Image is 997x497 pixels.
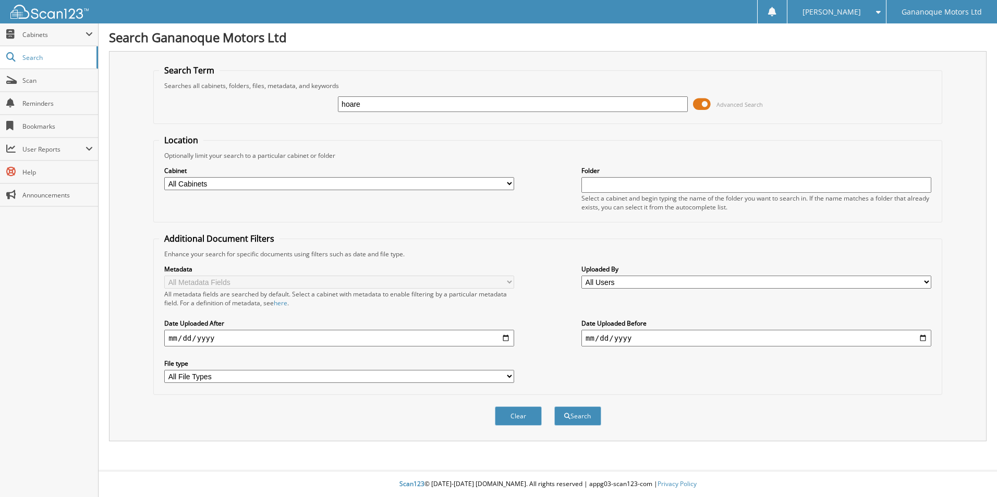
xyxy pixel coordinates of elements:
[22,99,93,108] span: Reminders
[164,166,514,175] label: Cabinet
[581,265,931,274] label: Uploaded By
[22,76,93,85] span: Scan
[10,5,89,19] img: scan123-logo-white.svg
[716,101,763,108] span: Advanced Search
[581,194,931,212] div: Select a cabinet and begin typing the name of the folder you want to search in. If the name match...
[803,9,861,15] span: [PERSON_NAME]
[164,290,514,307] div: All metadata fields are searched by default. Select a cabinet with metadata to enable filtering b...
[109,29,987,46] h1: Search Gananoque Motors Ltd
[164,319,514,328] label: Date Uploaded After
[902,9,982,15] span: Gananoque Motors Ltd
[164,330,514,346] input: start
[22,122,93,131] span: Bookmarks
[159,250,937,258] div: Enhance your search for specific documents using filters such as date and file type.
[22,145,86,154] span: User Reports
[581,319,931,328] label: Date Uploaded Before
[99,471,997,497] div: © [DATE]-[DATE] [DOMAIN_NAME]. All rights reserved | appg03-scan123-com |
[581,166,931,175] label: Folder
[22,168,93,177] span: Help
[159,134,203,146] legend: Location
[399,479,424,488] span: Scan123
[164,265,514,274] label: Metadata
[164,359,514,368] label: File type
[495,406,542,426] button: Clear
[22,53,91,62] span: Search
[22,30,86,39] span: Cabinets
[274,299,287,307] a: here
[159,81,937,90] div: Searches all cabinets, folders, files, metadata, and keywords
[159,233,279,244] legend: Additional Document Filters
[22,191,93,200] span: Announcements
[159,65,220,76] legend: Search Term
[658,479,697,488] a: Privacy Policy
[554,406,601,426] button: Search
[945,447,997,497] iframe: Chat Widget
[159,151,937,160] div: Optionally limit your search to a particular cabinet or folder
[581,330,931,346] input: end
